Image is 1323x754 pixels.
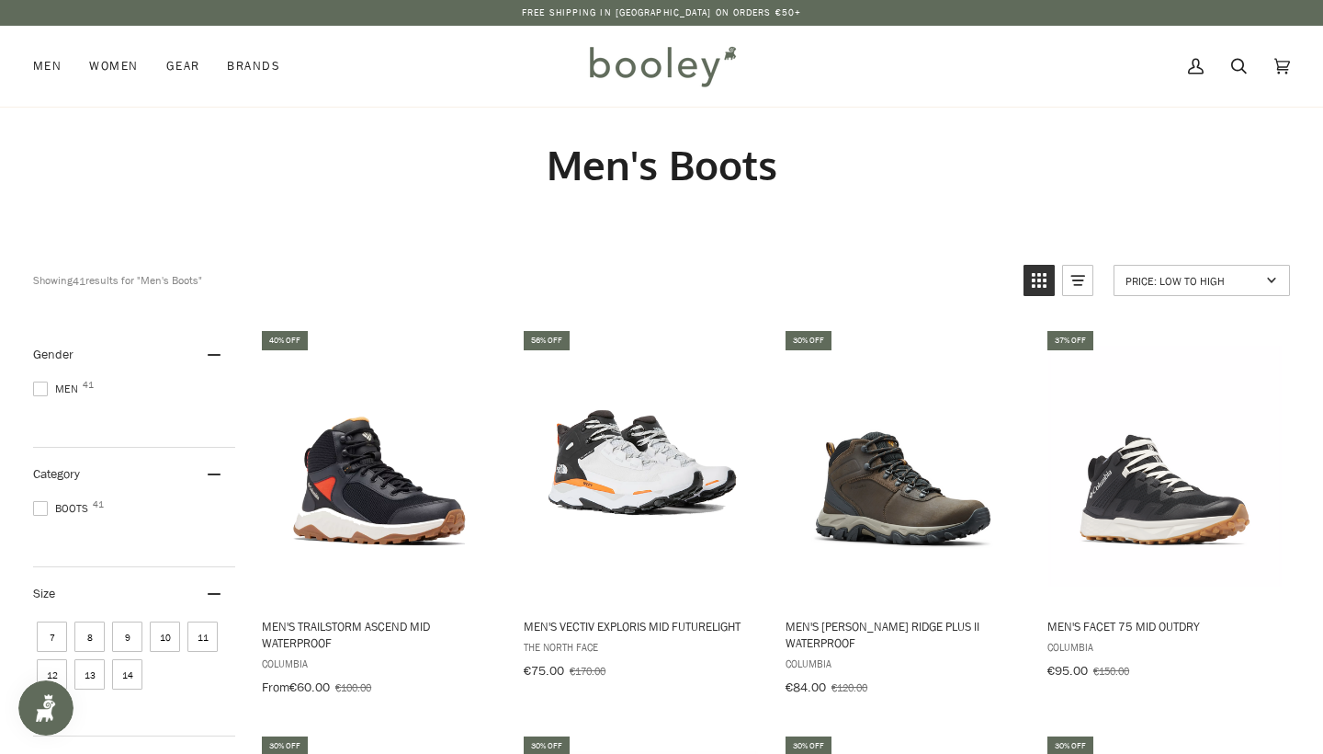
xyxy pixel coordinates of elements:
[786,656,1021,671] span: Columbia
[786,618,1021,651] span: Men's [PERSON_NAME] Ridge Plus II Waterproof
[1045,328,1285,685] a: Men's Facet 75 Mid OutDry
[112,659,142,690] span: Size: 14
[33,265,202,296] div: Showing results for "Men's Boots"
[289,679,330,696] span: €60.00
[37,659,67,690] span: Size: 12
[262,656,497,671] span: Columbia
[521,328,762,685] a: Men's Vectiv Exploris Mid FutureLight
[213,26,294,107] a: Brands
[582,40,742,93] img: Booley
[187,622,218,652] span: Size: 11
[521,346,762,587] img: The North Face Men's Vectiv Exploris Mid Futurelight TNF White / TNF Black - Booley Galway
[89,57,138,75] span: Women
[786,331,831,350] div: 30% off
[1047,618,1283,634] span: Men's Facet 75 Mid OutDry
[524,639,759,655] span: The North Face
[166,57,200,75] span: Gear
[783,328,1023,702] a: Men's Newton Ridge Plus II Waterproof
[227,57,280,75] span: Brands
[33,500,94,517] span: Boots
[570,663,605,679] span: €170.00
[524,618,759,634] span: Men's Vectiv Exploris Mid FutureLight
[150,622,180,652] span: Size: 10
[335,680,371,695] span: €100.00
[1093,663,1129,679] span: €150.00
[18,680,73,736] iframe: Button to open loyalty program pop-up
[1047,331,1093,350] div: 37% off
[33,585,55,602] span: Size
[262,679,289,696] span: From
[33,381,84,397] span: Men
[831,680,867,695] span: €120.00
[75,26,152,107] a: Women
[33,140,1290,190] h1: Men's Boots
[74,659,105,690] span: Size: 13
[1045,346,1285,587] img: Columbia Men's Facet 75 Mid OutDry Black / Light Sand - Booley Galway
[259,346,500,587] img: Columbia Men's Trailstorm Ascend Mid Waterproof Black / Super Sonic - Booley Galway
[74,622,105,652] span: Size: 8
[1023,265,1055,296] a: View grid mode
[112,622,142,652] span: Size: 9
[33,465,80,483] span: Category
[1062,265,1093,296] a: View list mode
[262,331,308,350] div: 40% off
[1047,662,1088,680] span: €95.00
[259,328,500,702] a: Men's Trailstorm Ascend Mid Waterproof
[153,26,214,107] a: Gear
[73,273,85,289] b: 41
[1114,265,1290,296] a: Sort options
[524,662,564,680] span: €75.00
[522,6,801,20] p: Free Shipping in [GEOGRAPHIC_DATA] on Orders €50+
[33,346,73,363] span: Gender
[783,346,1023,587] img: Columbia Men's Newton Ridge Plus II Waterproof Cordovan / Squash - Booley Galway
[83,381,94,390] span: 41
[37,622,67,652] span: Size: 7
[1125,273,1261,289] span: Price: Low to High
[1047,639,1283,655] span: Columbia
[262,618,497,651] span: Men's Trailstorm Ascend Mid Waterproof
[93,500,104,509] span: 41
[33,57,62,75] span: Men
[33,26,75,107] a: Men
[524,331,570,350] div: 56% off
[786,679,826,696] span: €84.00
